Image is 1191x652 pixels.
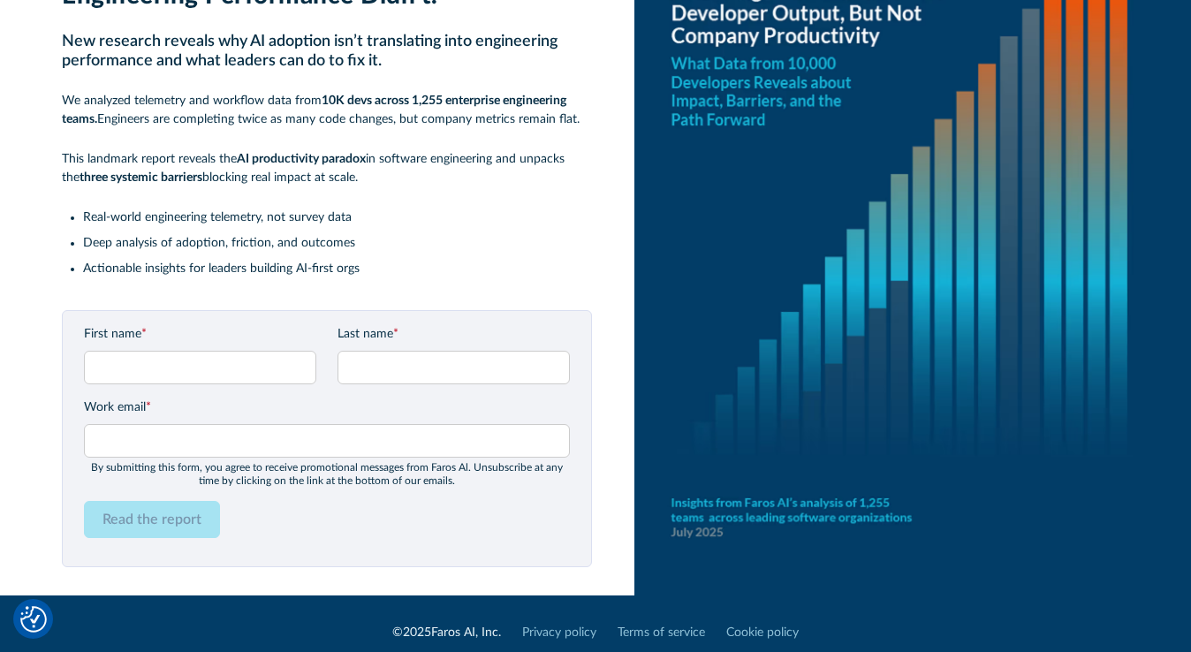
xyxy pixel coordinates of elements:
label: Last name [338,325,570,344]
label: Work email [84,398,570,417]
strong: three systemic barriers [80,171,202,184]
img: Revisit consent button [20,606,47,633]
h2: New research reveals why AI adoption isn’t translating into engineering performance and what lead... [62,33,592,71]
form: Email Form [84,325,570,552]
div: By submitting this form, you agree to receive promotional messages from Faros Al. Unsubscribe at ... [84,461,570,487]
input: Read the report [84,501,220,538]
p: This landmark report reveals the in software engineering and unpacks the blocking real impact at ... [62,150,592,187]
span: 2025 [403,626,431,639]
label: First name [84,325,316,344]
a: Privacy policy [522,624,596,642]
li: Deep analysis of adoption, friction, and outcomes [83,234,592,253]
p: We analyzed telemetry and workflow data from Engineers are completing twice as many code changes,... [62,92,592,129]
div: © Faros AI, Inc. [392,624,501,642]
button: Cookie Settings [20,606,47,633]
li: Actionable insights for leaders building AI-first orgs [83,260,592,278]
strong: AI productivity paradox [237,153,366,165]
a: Terms of service [618,624,705,642]
a: Cookie policy [726,624,799,642]
li: Real-world engineering telemetry, not survey data [83,208,592,227]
